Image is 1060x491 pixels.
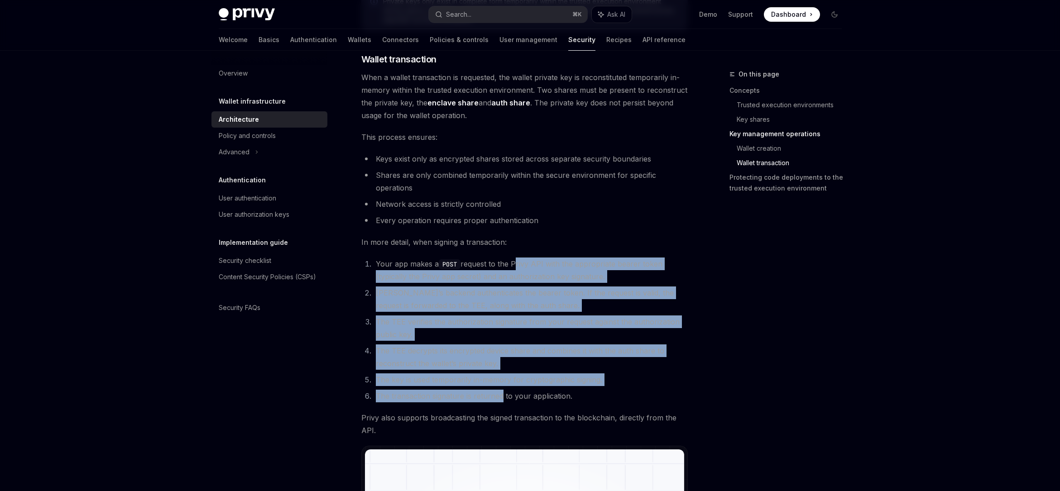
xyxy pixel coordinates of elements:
a: Security [568,29,595,51]
a: Security FAQs [211,300,327,316]
div: User authorization keys [219,209,289,220]
a: API reference [643,29,686,51]
a: Wallet creation [737,141,849,156]
span: Dashboard [771,10,806,19]
li: Every operation requires proper authentication [361,214,688,227]
li: The TEE verifies the authorization signature from your request against the authorization public key. [373,315,688,341]
a: Welcome [219,29,248,51]
h5: Authentication [219,175,266,186]
a: Wallet transaction [737,156,849,170]
a: Security checklist [211,253,327,269]
button: Search...⌘K [429,6,587,23]
span: Wallet transaction [361,53,436,66]
strong: enclave share [427,98,479,107]
a: Protecting code deployments to the trusted execution environment [729,170,849,195]
a: User authentication [211,190,327,206]
div: Security checklist [219,255,271,266]
a: Authentication [290,29,337,51]
div: Architecture [219,114,259,125]
li: The TEE decrypts its encrypted device share and combines it with the auth share to reconstruct th... [373,344,688,370]
li: [PERSON_NAME]’s backend authenticates the bearer token. If the request is valid, the request is f... [373,286,688,312]
li: Shares are only combined temporarily within the secure environment for specific operations [361,169,688,194]
div: Overview [219,68,248,79]
a: Policy and controls [211,128,327,144]
button: Ask AI [592,6,632,23]
div: Security FAQs [219,302,260,313]
a: Concepts [729,83,849,98]
a: Dashboard [764,7,820,22]
span: On this page [739,69,779,80]
a: Overview [211,65,327,81]
span: When a wallet transaction is requested, the wallet private key is reconstituted temporarily in-me... [361,71,688,122]
span: ⌘ K [572,11,582,18]
a: Connectors [382,29,419,51]
div: Search... [446,9,471,20]
img: dark logo [219,8,275,21]
span: Privy also supports broadcasting the signed transaction to the blockchain, directly from the API. [361,411,688,437]
a: Wallets [348,29,371,51]
h5: Wallet infrastructure [219,96,286,107]
a: Content Security Policies (CSPs) [211,269,327,285]
li: The key is used temporarily in-memory for cryptographic signing. [373,373,688,386]
a: Key management operations [729,127,849,141]
code: POST [439,259,460,269]
strong: auth share [491,98,530,107]
span: In more detail, when signing a transaction: [361,236,688,248]
a: Support [728,10,753,19]
div: Content Security Policies (CSPs) [219,272,316,282]
button: Toggle dark mode [827,7,842,22]
div: Advanced [219,147,249,157]
a: Basics [259,29,279,51]
a: Demo [699,10,717,19]
a: Key shares [737,112,849,127]
a: Architecture [211,111,327,128]
div: User authentication [219,193,276,204]
div: Policy and controls [219,130,276,141]
a: Trusted execution environments [737,98,849,112]
li: Keys exist only as encrypted shares stored across separate security boundaries [361,153,688,165]
a: Recipes [606,29,632,51]
h5: Implementation guide [219,237,288,248]
a: Policies & controls [430,29,489,51]
li: The transaction signature is returned to your application. [373,390,688,402]
span: This process ensures: [361,131,688,143]
a: User authorization keys [211,206,327,223]
a: User management [499,29,557,51]
span: Ask AI [607,10,625,19]
li: Your app makes a request to the Privy API with the appropriate bearer token (typically the Privy ... [373,257,688,283]
li: Network access is strictly controlled [361,198,688,210]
